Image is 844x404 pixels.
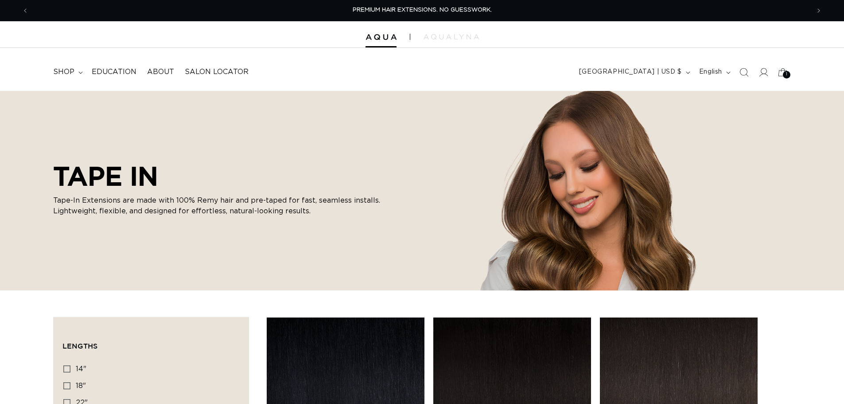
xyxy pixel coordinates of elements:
span: 1 [786,71,788,78]
summary: Search [734,63,754,82]
img: Aqua Hair Extensions [366,34,397,40]
span: 18" [76,382,86,389]
a: Salon Locator [179,62,254,82]
summary: shop [48,62,86,82]
button: Next announcement [809,2,828,19]
span: Lengths [62,342,97,350]
a: About [142,62,179,82]
p: Tape-In Extensions are made with 100% Remy hair and pre-taped for fast, seamless installs. Lightw... [53,195,390,216]
h2: TAPE IN [53,161,390,192]
button: [GEOGRAPHIC_DATA] | USD $ [574,64,694,81]
span: English [699,67,722,77]
img: aqualyna.com [424,34,479,39]
button: Previous announcement [16,2,35,19]
span: shop [53,67,74,77]
span: [GEOGRAPHIC_DATA] | USD $ [579,67,682,77]
a: Education [86,62,142,82]
span: Salon Locator [185,67,249,77]
summary: Lengths (0 selected) [62,326,240,358]
span: PREMIUM HAIR EXTENSIONS. NO GUESSWORK. [353,7,492,13]
span: Education [92,67,136,77]
span: 14" [76,365,86,373]
button: English [694,64,734,81]
span: About [147,67,174,77]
